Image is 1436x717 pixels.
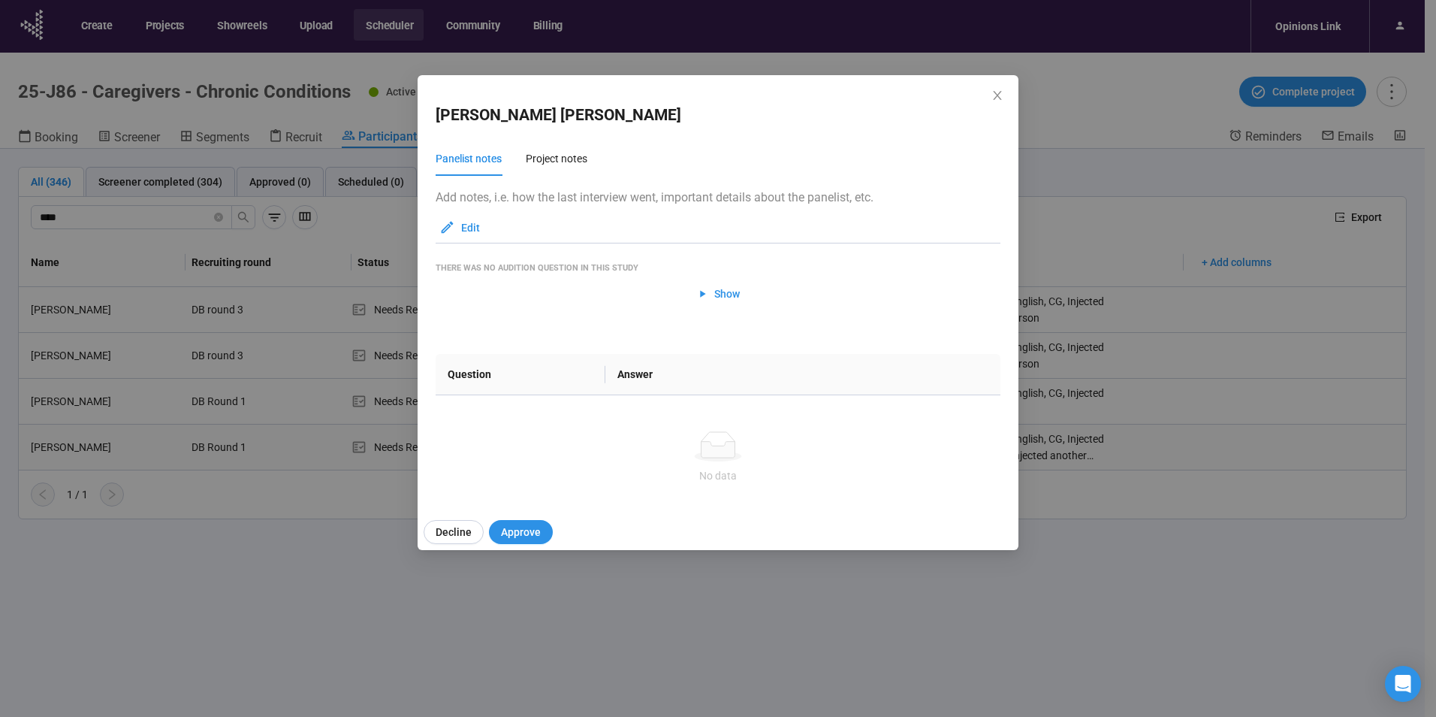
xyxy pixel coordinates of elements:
[424,520,484,544] button: Decline
[454,467,982,484] div: No data
[1385,666,1421,702] div: Open Intercom Messenger
[526,150,587,167] div: Project notes
[684,282,753,306] button: Show
[436,524,472,540] span: Decline
[991,89,1003,101] span: close
[989,88,1006,104] button: Close
[436,150,502,167] div: Panelist notes
[489,520,553,544] button: Approve
[501,524,541,540] span: Approve
[436,354,605,395] th: Question
[436,262,1000,274] div: There was no audition question in this study
[436,216,484,240] button: Edit
[461,219,480,236] span: Edit
[436,188,1000,207] p: Add notes, i.e. how the last interview went, important details about the panelist, etc.
[436,103,681,128] h2: [PERSON_NAME] [PERSON_NAME]
[605,354,1000,395] th: Answer
[714,286,740,302] span: Show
